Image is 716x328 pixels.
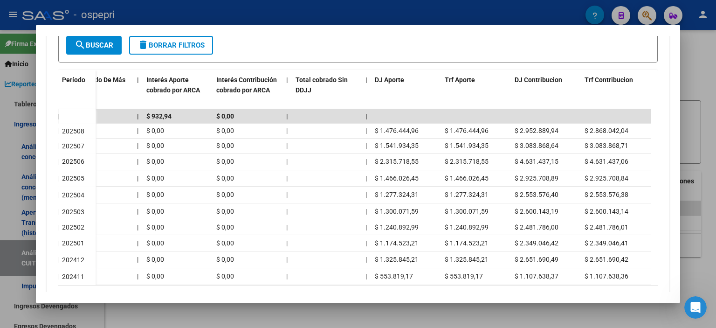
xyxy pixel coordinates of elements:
span: $ 4.631.437,06 [585,158,628,165]
span: $ 1.476.444,96 [375,127,419,134]
span: $ 2.925.708,89 [515,174,558,182]
span: $ 2.481.786,01 [585,223,628,231]
span: $ 2.651.690,42 [585,256,628,263]
span: $ 1.277.324,31 [445,191,489,198]
span: $ 1.300.071,59 [375,208,419,215]
span: | [286,191,288,198]
li: page 1 [570,289,584,305]
span: $ 2.315.718,55 [375,158,419,165]
span: Período [62,76,85,84]
span: $ 0,00 [216,191,234,198]
span: 202502 [62,223,84,231]
span: $ 1.277.324,31 [375,191,419,198]
span: DJ Aporte [375,76,404,84]
span: | [286,223,288,231]
span: | [365,112,367,120]
span: 202507 [62,142,84,150]
span: 202508 [62,127,84,135]
datatable-header-cell: Trf Aporte [441,70,511,111]
span: $ 3.083.868,71 [585,142,628,149]
datatable-header-cell: | [133,70,143,111]
span: $ 1.541.934,35 [445,142,489,149]
span: $ 1.107.638,36 [585,272,628,280]
span: | [137,223,138,231]
span: | [137,256,138,263]
iframe: Intercom live chat [684,296,707,319]
span: $ 0,00 [216,127,234,134]
span: Total cobrado Sin DDJJ [296,76,348,94]
span: $ 1.541.934,35 [375,142,419,149]
a: go to last page [634,292,652,302]
span: | [286,272,288,280]
span: | [286,76,288,84]
span: 202503 [62,208,84,216]
span: | [137,158,138,165]
a: go to next page [613,292,631,302]
span: $ 2.553.576,38 [585,191,628,198]
datatable-header-cell: DJ Aporte [371,70,441,111]
span: | [137,174,138,182]
span: | [286,158,288,165]
li: page 2 [584,289,598,305]
span: | [286,112,288,120]
span: | [365,158,367,165]
span: | [365,191,367,198]
span: $ 1.240.892,99 [445,223,489,231]
span: $ 0,00 [216,256,234,263]
mat-icon: delete [138,39,149,50]
datatable-header-cell: | [282,70,292,111]
span: $ 3.083.868,64 [515,142,558,149]
button: Borrar Filtros [129,36,213,55]
span: | [365,272,367,280]
a: 2 [585,292,597,302]
span: Buscar [75,41,113,49]
span: | [137,76,139,84]
span: | [137,272,138,280]
span: Trf Contribucion [585,76,633,84]
span: $ 1.325.845,21 [445,256,489,263]
datatable-header-cell: DJ Contribucion [511,70,581,111]
a: 3 [599,292,611,302]
span: | [365,239,367,247]
span: $ 1.174.523,21 [445,239,489,247]
span: $ 2.349.046,41 [585,239,628,247]
span: $ 0,00 [216,142,234,149]
span: $ 0,00 [216,112,234,120]
span: | [286,239,288,247]
span: $ 2.868.042,04 [585,127,628,134]
span: $ 932,94 [146,112,172,120]
span: $ 1.466.026,45 [445,174,489,182]
span: $ 0,00 [216,239,234,247]
span: $ 1.107.638,37 [515,272,558,280]
span: $ 0,00 [146,208,164,215]
span: | [286,208,288,215]
span: | [286,127,288,134]
span: $ 2.349.046,42 [515,239,558,247]
span: $ 0,00 [146,158,164,165]
span: | [365,127,367,134]
span: $ 1.240.892,99 [375,223,419,231]
span: | [137,127,138,134]
span: Interés Contribución cobrado por ARCA [216,76,277,94]
span: $ 553.819,17 [445,272,483,280]
span: $ 0,00 [146,223,164,231]
datatable-header-cell: Interés Contribución cobrado por ARCA [213,70,282,111]
span: $ 0,00 [216,272,234,280]
span: $ 0,00 [146,142,164,149]
span: | [137,239,138,247]
span: 202505 [62,174,84,182]
span: $ 1.300.071,59 [445,208,489,215]
span: $ 2.481.786,00 [515,223,558,231]
datatable-header-cell: Interés Aporte cobrado por ARCA [143,70,213,111]
span: | [137,208,138,215]
span: $ 2.553.576,40 [515,191,558,198]
datatable-header-cell: Período [58,70,96,109]
span: $ 553.819,17 [375,272,413,280]
datatable-header-cell: Total cobrado Sin DDJJ [292,70,362,111]
button: Buscar [66,36,122,55]
div: 22 total [58,286,177,309]
span: $ 0,00 [146,239,164,247]
span: | [286,174,288,182]
span: $ 0,00 [146,127,164,134]
span: Trf Aporte [445,76,475,84]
